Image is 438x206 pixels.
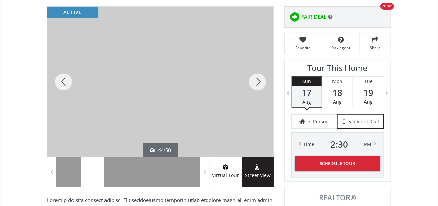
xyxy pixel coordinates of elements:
[307,118,329,125] span: in Person
[322,88,353,97] span: 18
[326,45,356,51] span: Ask agent
[292,77,322,86] div: Sun
[242,172,274,179] span: Street View
[292,194,383,201] span: REALTOR®
[210,172,242,179] span: Virtual Tour
[380,3,394,10] div: NEW!
[363,45,387,51] span: Share
[47,7,274,157] div: 472 Legacy Woods Circle SE Calgary, AB T2X 5J7 - Photo 44 of 50
[364,99,373,105] span: Aug
[150,147,171,154] div: 44/50
[288,45,319,51] span: Favorite
[303,140,371,149] div: Time PM
[333,99,342,105] span: Aug
[349,118,379,125] span: via Video Call
[302,13,327,20] span: FAIR DEAL
[291,63,384,76] h3: Tour This Home
[222,164,229,170] img: virtual tour icon
[322,77,353,86] div: Mon
[292,88,322,97] span: 17
[210,157,242,187] a: virtual tour iconVirtual Tour
[288,10,302,24] img: rating icon
[295,156,380,171] button: Schedule Tour
[353,88,384,97] span: 19
[330,140,348,149] span: 2 : 30
[303,99,311,105] span: Aug
[353,77,384,86] div: Tue
[47,7,98,18] div: active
